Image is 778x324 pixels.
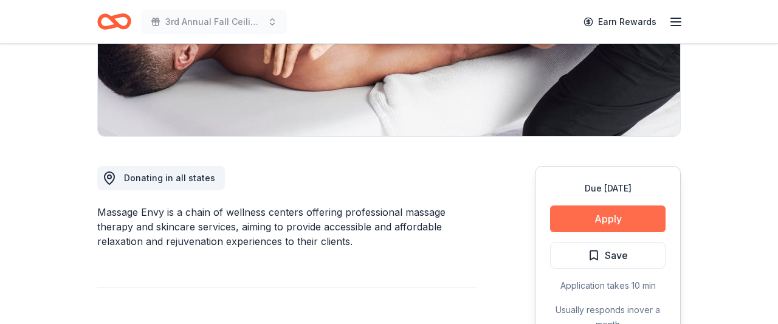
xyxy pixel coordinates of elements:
div: Application takes 10 min [550,278,666,293]
div: Due [DATE] [550,181,666,196]
div: Massage Envy is a chain of wellness centers offering professional massage therapy and skincare se... [97,205,477,249]
span: Save [605,247,628,263]
button: Save [550,242,666,269]
button: 3rd Annual Fall Ceilidh and Fundraiser [141,10,287,34]
a: Earn Rewards [576,11,664,33]
a: Home [97,7,131,36]
span: 3rd Annual Fall Ceilidh and Fundraiser [165,15,263,29]
button: Apply [550,205,666,232]
span: Donating in all states [124,173,215,183]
